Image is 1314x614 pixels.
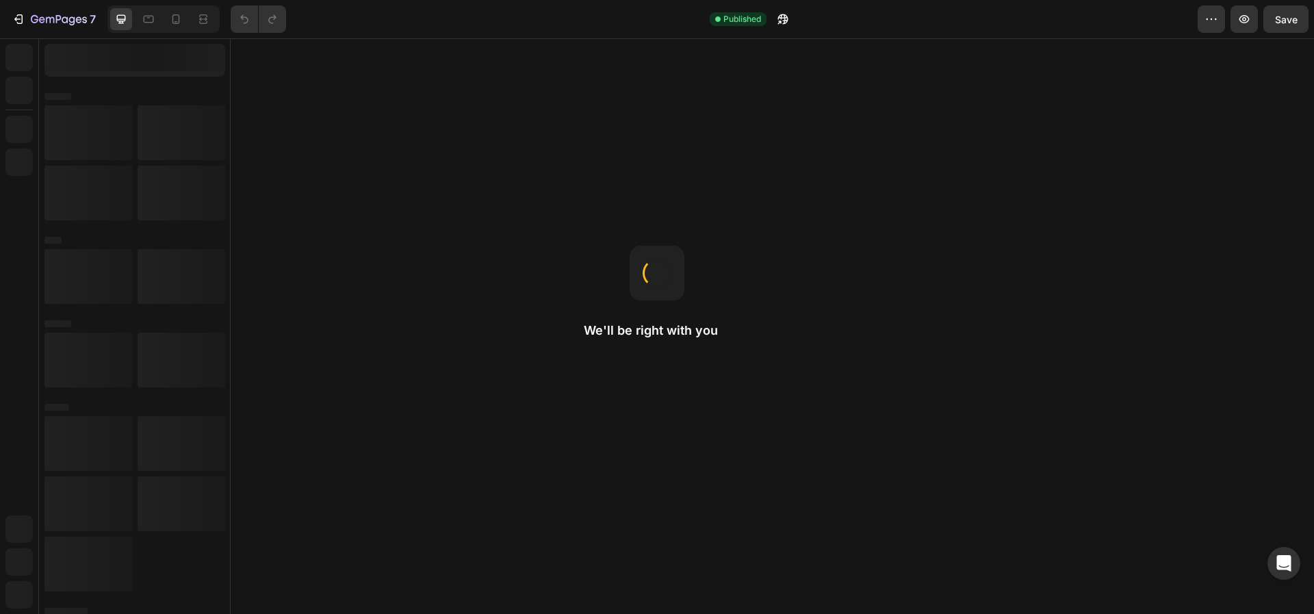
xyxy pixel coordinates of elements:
button: 7 [5,5,102,33]
p: 7 [90,11,96,27]
span: Save [1275,14,1298,25]
div: Undo/Redo [231,5,286,33]
span: Published [723,13,761,25]
button: Save [1263,5,1309,33]
div: Open Intercom Messenger [1267,547,1300,580]
h2: We'll be right with you [584,322,730,339]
